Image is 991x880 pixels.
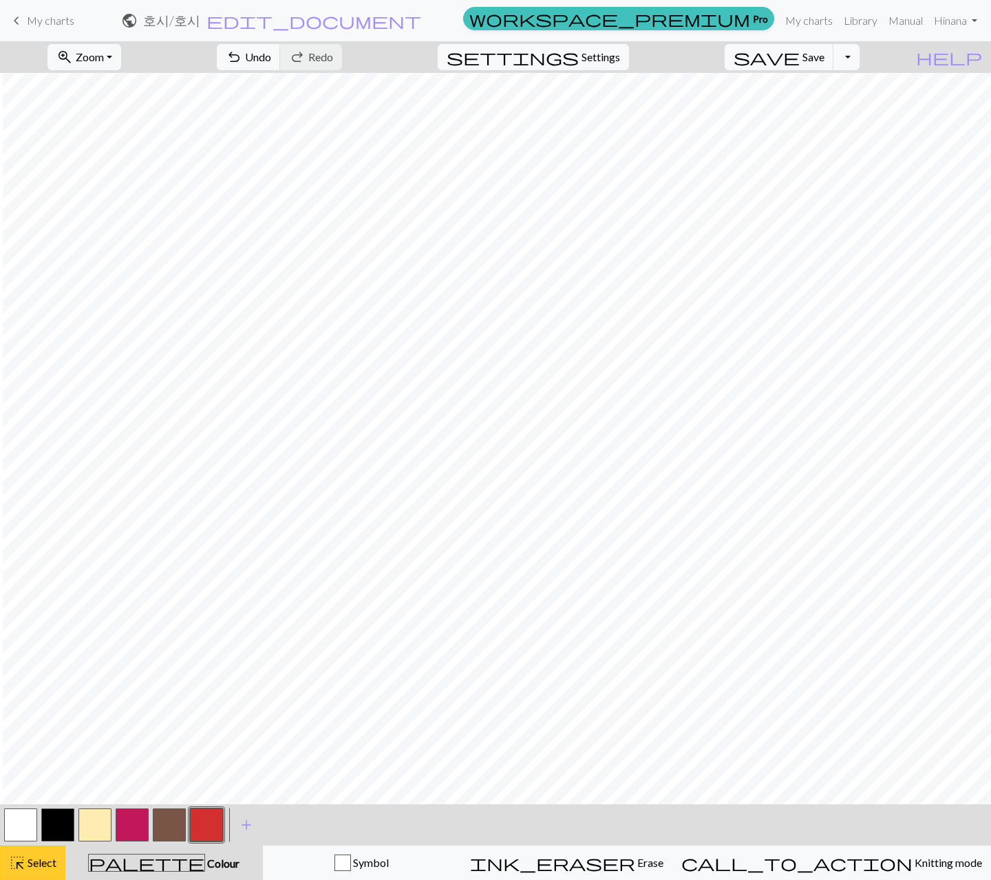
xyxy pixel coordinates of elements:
span: Colour [205,857,239,870]
span: keyboard_arrow_left [8,11,25,30]
span: Symbol [351,856,389,869]
span: call_to_action [681,853,913,872]
button: Symbol [263,846,461,880]
a: Pro [463,7,774,30]
span: Settings [582,49,620,65]
h2: 호시 / 호시 [143,12,200,28]
a: Manual [883,7,928,34]
span: zoom_in [56,47,73,67]
span: settings [447,47,579,67]
span: Select [25,856,56,869]
span: My charts [27,14,74,27]
span: highlight_alt [9,853,25,872]
button: Erase [461,846,672,880]
span: edit_document [206,11,421,30]
button: Colour [65,846,263,880]
button: SettingsSettings [438,44,629,70]
span: undo [226,47,242,67]
span: public [121,11,138,30]
i: Settings [447,49,579,65]
button: Undo [217,44,281,70]
button: Knitting mode [672,846,991,880]
span: ink_eraser [470,853,635,872]
a: Library [838,7,883,34]
span: palette [89,853,204,872]
span: Knitting mode [913,856,982,869]
span: Save [802,50,824,63]
a: Hinana [928,7,983,34]
span: workspace_premium [469,9,750,28]
button: Save [725,44,834,70]
span: Erase [635,856,663,869]
a: My charts [780,7,838,34]
span: save [734,47,800,67]
button: Zoom [47,44,121,70]
span: Zoom [76,50,104,63]
span: help [916,47,982,67]
a: My charts [8,9,74,32]
span: Undo [245,50,271,63]
span: add [238,815,255,835]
